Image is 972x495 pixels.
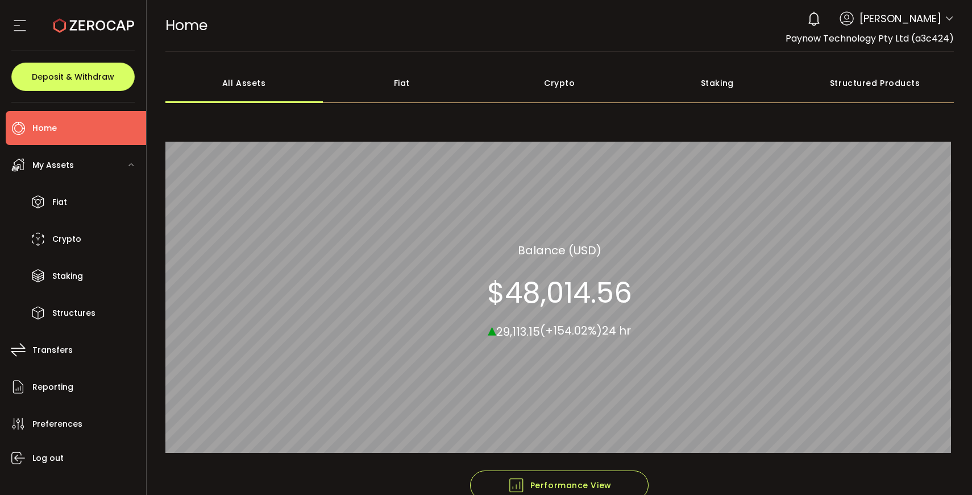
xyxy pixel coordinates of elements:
[52,194,67,211] span: Fiat
[540,323,602,339] span: (+154.02%)
[32,450,64,467] span: Log out
[487,275,632,310] section: $48,014.56
[602,323,631,339] span: 24 hr
[32,73,114,81] span: Deposit & Withdraw
[11,63,135,91] button: Deposit & Withdraw
[32,379,73,395] span: Reporting
[786,32,954,45] span: Paynow Technology Pty Ltd (a3c424)
[481,63,639,103] div: Crypto
[165,15,207,35] span: Home
[859,11,941,26] span: [PERSON_NAME]
[508,477,612,494] span: Performance View
[32,416,82,432] span: Preferences
[32,157,74,174] span: My Assets
[323,63,481,103] div: Fiat
[518,241,601,258] section: Balance (USD)
[32,342,73,358] span: Transfers
[52,231,81,247] span: Crypto
[52,305,95,321] span: Structures
[796,63,954,103] div: Structured Products
[32,120,57,137] span: Home
[52,268,83,284] span: Staking
[496,323,540,339] span: 29,113.15
[915,440,972,495] iframe: Chat Widget
[488,317,496,341] span: ▴
[165,63,323,103] div: All Assets
[638,63,796,103] div: Staking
